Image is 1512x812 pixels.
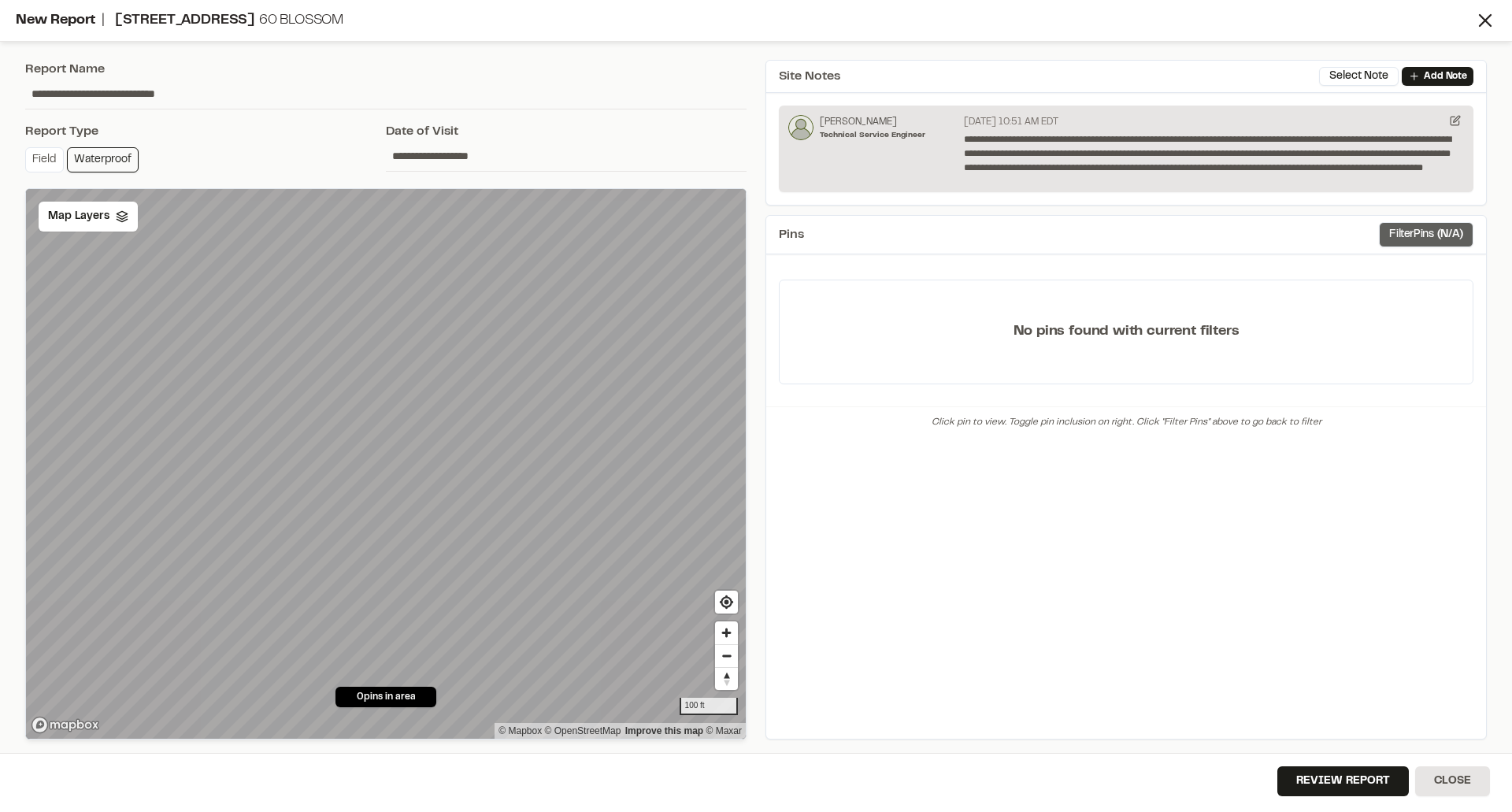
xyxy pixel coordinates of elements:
span: 60 Blossom [259,14,343,27]
canvas: Map [26,189,746,739]
div: Report Name [25,60,747,79]
p: [PERSON_NAME] [820,115,925,129]
button: Review Report [1277,766,1409,796]
span: Site Notes [779,67,840,86]
a: OpenStreetMap [545,725,621,736]
span: Reset bearing to north [715,668,738,690]
span: Pins [779,225,804,244]
button: Zoom out [715,644,738,667]
img: Patrick Thomas [788,115,813,140]
div: New Report [16,10,1474,32]
a: Mapbox [498,725,542,736]
div: Report Type [25,122,386,141]
p: Technical Service Engineer [820,129,925,141]
button: FilterPins (N/A) [1379,222,1473,247]
button: Select Note [1319,67,1399,86]
span: 0 pins in area [357,690,416,704]
div: 100 ft [680,698,738,715]
span: [STREET_ADDRESS] [115,14,255,27]
p: [DATE] 10:51 AM EDT [964,115,1058,129]
a: Maxar [706,725,742,736]
a: Map feedback [625,725,703,736]
div: Date of Visit [386,122,747,141]
span: Zoom out [715,645,738,667]
span: ( N/A ) [1437,226,1463,243]
button: Find my location [715,591,738,614]
p: No pins found with current filters [789,290,1463,374]
button: Reset bearing to north [715,667,738,690]
p: Add Note [1424,69,1467,83]
button: Zoom in [715,621,738,644]
div: Click pin to view. Toggle pin inclusion on right. Click "Filter Pins" above to go back to filter [766,406,1486,438]
button: Close [1415,766,1490,796]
